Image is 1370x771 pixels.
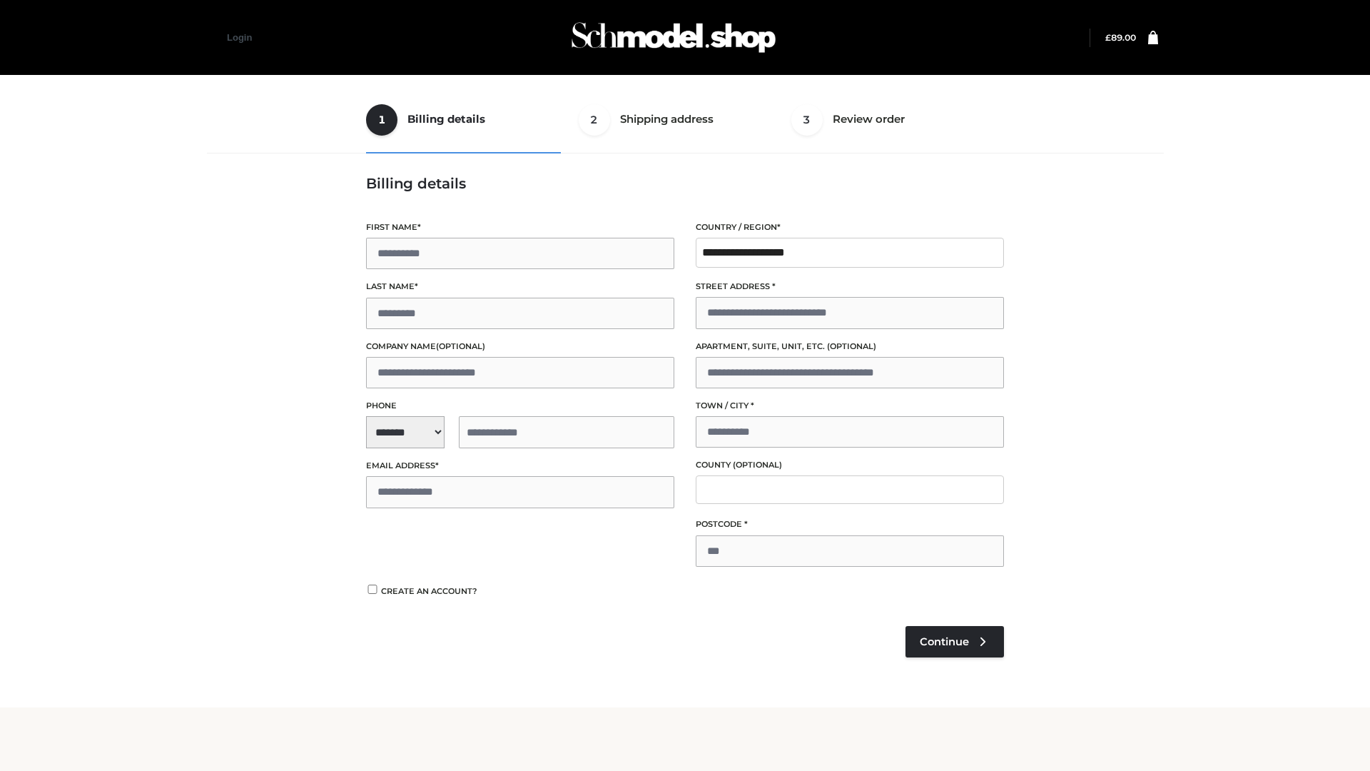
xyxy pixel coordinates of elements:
[905,626,1004,657] a: Continue
[381,586,477,596] span: Create an account?
[366,340,674,353] label: Company name
[1105,32,1136,43] a: £89.00
[436,341,485,351] span: (optional)
[366,175,1004,192] h3: Billing details
[227,32,252,43] a: Login
[1105,32,1136,43] bdi: 89.00
[696,399,1004,413] label: Town / City
[366,280,674,293] label: Last name
[366,459,674,473] label: Email address
[920,635,969,648] span: Continue
[567,9,781,66] img: Schmodel Admin 964
[827,341,876,351] span: (optional)
[366,585,379,594] input: Create an account?
[733,460,782,470] span: (optional)
[1105,32,1111,43] span: £
[366,399,674,413] label: Phone
[696,518,1004,531] label: Postcode
[696,340,1004,353] label: Apartment, suite, unit, etc.
[696,458,1004,472] label: County
[366,221,674,234] label: First name
[696,221,1004,234] label: Country / Region
[696,280,1004,293] label: Street address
